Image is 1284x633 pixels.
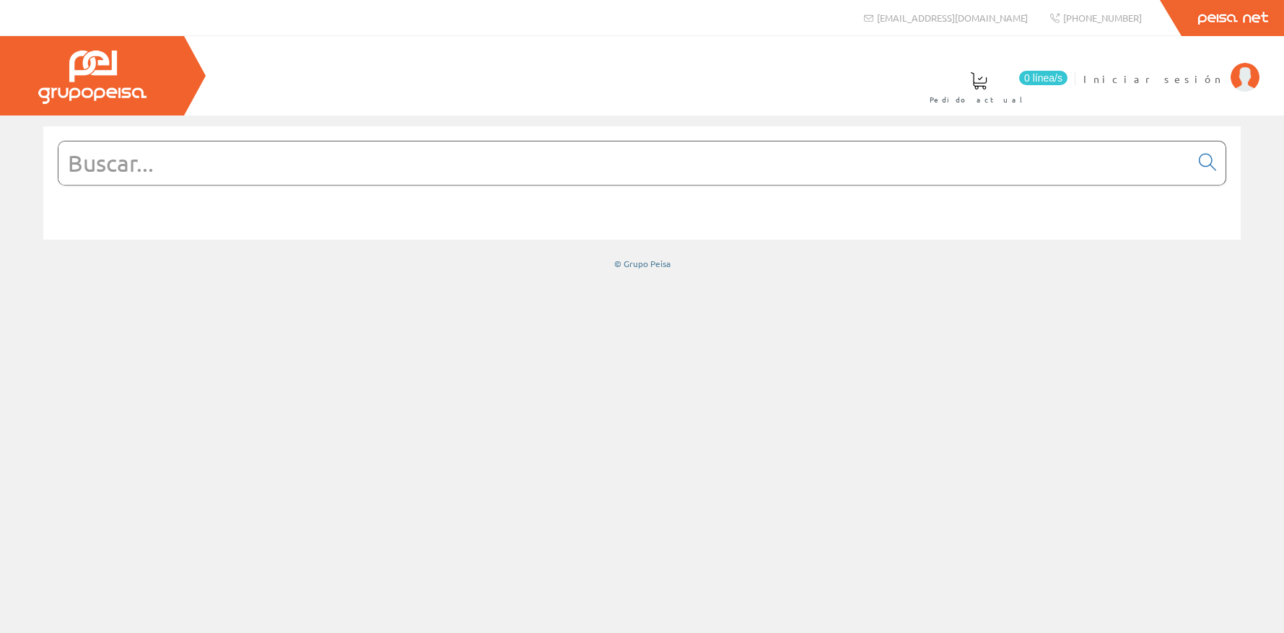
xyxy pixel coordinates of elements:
img: Grupo Peisa [38,51,147,104]
span: [PHONE_NUMBER] [1063,12,1142,24]
span: Pedido actual [930,92,1028,107]
span: Iniciar sesión [1083,71,1223,86]
div: © Grupo Peisa [43,258,1241,270]
input: Buscar... [58,141,1190,185]
span: 0 línea/s [1019,71,1067,85]
a: Iniciar sesión [1083,60,1259,74]
span: [EMAIL_ADDRESS][DOMAIN_NAME] [877,12,1028,24]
